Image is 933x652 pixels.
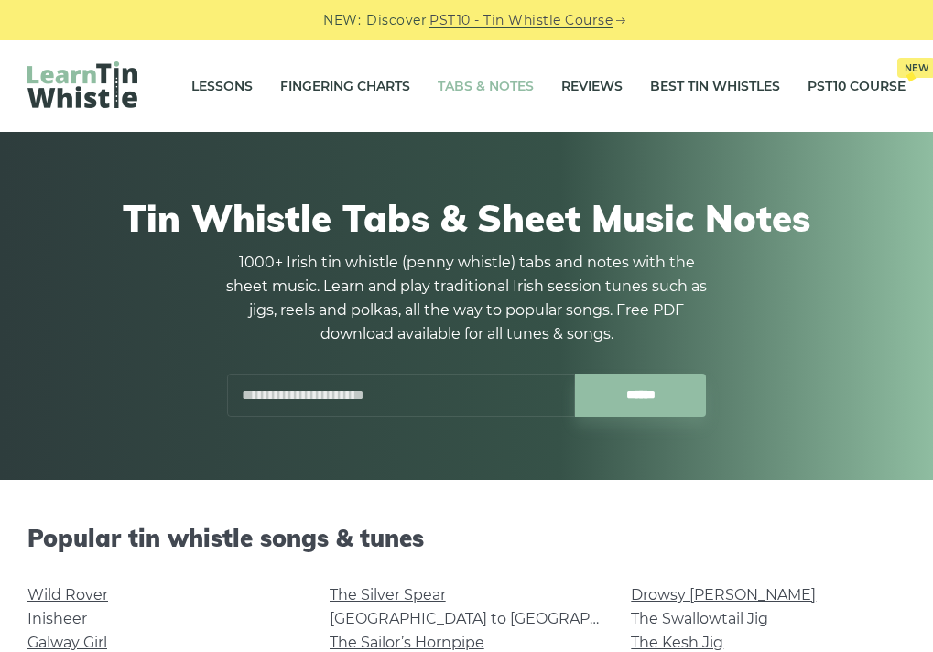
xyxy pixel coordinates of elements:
a: The Swallowtail Jig [631,610,768,627]
a: [GEOGRAPHIC_DATA] to [GEOGRAPHIC_DATA] [330,610,667,627]
a: Wild Rover [27,586,108,603]
h1: Tin Whistle Tabs & Sheet Music Notes [37,196,896,240]
p: 1000+ Irish tin whistle (penny whistle) tabs and notes with the sheet music. Learn and play tradi... [220,251,714,346]
a: Inisheer [27,610,87,627]
a: PST10 CourseNew [808,63,906,109]
h2: Popular tin whistle songs & tunes [27,524,906,552]
a: The Silver Spear [330,586,446,603]
a: Galway Girl [27,634,107,651]
a: The Sailor’s Hornpipe [330,634,484,651]
a: Best Tin Whistles [650,63,780,109]
a: Reviews [561,63,623,109]
img: LearnTinWhistle.com [27,61,137,108]
a: Fingering Charts [280,63,410,109]
a: Lessons [191,63,253,109]
a: The Kesh Jig [631,634,723,651]
a: Drowsy [PERSON_NAME] [631,586,816,603]
a: Tabs & Notes [438,63,534,109]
